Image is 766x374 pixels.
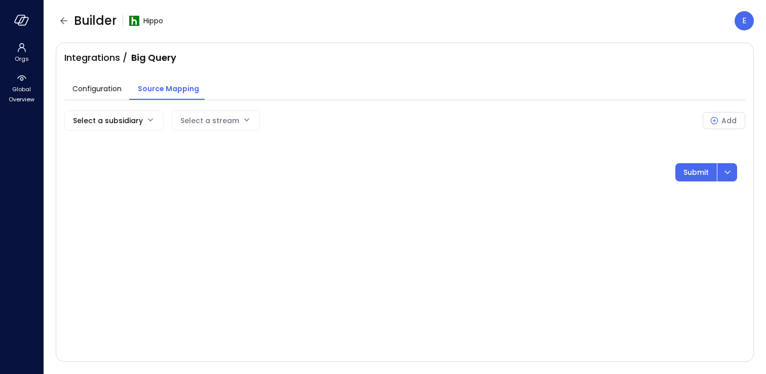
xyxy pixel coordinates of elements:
span: Big Query [131,51,176,64]
div: Select a stream [180,111,239,130]
span: Configuration [72,83,122,94]
span: Hippo [143,15,163,26]
span: Orgs [15,54,29,64]
div: Add new Stream [703,110,745,131]
div: Global Overview [2,71,41,105]
div: Eleanor Yehudai [735,11,754,30]
div: Button group with a nested menu [675,163,737,181]
div: Orgs [2,41,41,65]
span: Source Mapping [138,83,199,94]
p: E [742,15,747,27]
span: Global Overview [6,84,37,104]
div: Select a subsidiary [73,111,143,130]
img: ynjrjpaiymlkbkxtflmu [129,16,139,26]
span: Builder [74,13,117,29]
button: dropdown-icon-button [717,163,737,181]
p: Submit [683,167,709,178]
button: Submit [675,163,717,181]
span: Integrations / [64,51,127,64]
